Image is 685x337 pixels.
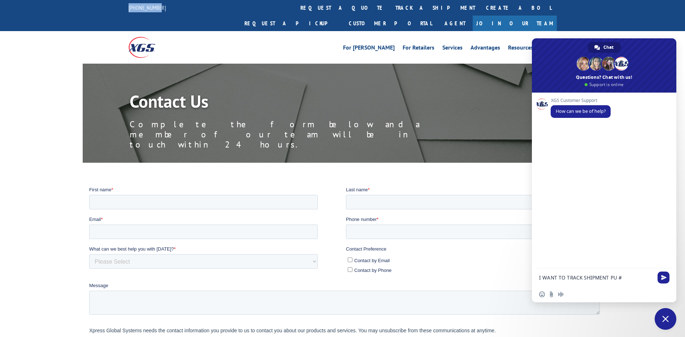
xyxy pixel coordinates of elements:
[655,308,676,330] a: Close chat
[437,16,473,31] a: Agent
[471,45,500,53] a: Advantages
[658,272,669,283] span: Send
[343,45,395,53] a: For [PERSON_NAME]
[588,42,621,53] a: Chat
[539,291,545,297] span: Insert an emoji
[539,268,655,286] textarea: Compose your message...
[129,4,166,11] a: [PHONE_NUMBER]
[558,291,564,297] span: Audio message
[239,16,343,31] a: Request a pickup
[549,291,554,297] span: Send a file
[403,45,434,53] a: For Retailers
[442,45,463,53] a: Services
[130,93,455,114] h1: Contact Us
[473,16,557,31] a: Join Our Team
[556,108,606,114] span: How can we be of help?
[603,42,614,53] span: Chat
[130,119,455,150] p: Complete the form below and a member of our team will be in touch within 24 hours.
[508,45,533,53] a: Resources
[551,98,611,103] span: XGS Customer Support
[343,16,437,31] a: Customer Portal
